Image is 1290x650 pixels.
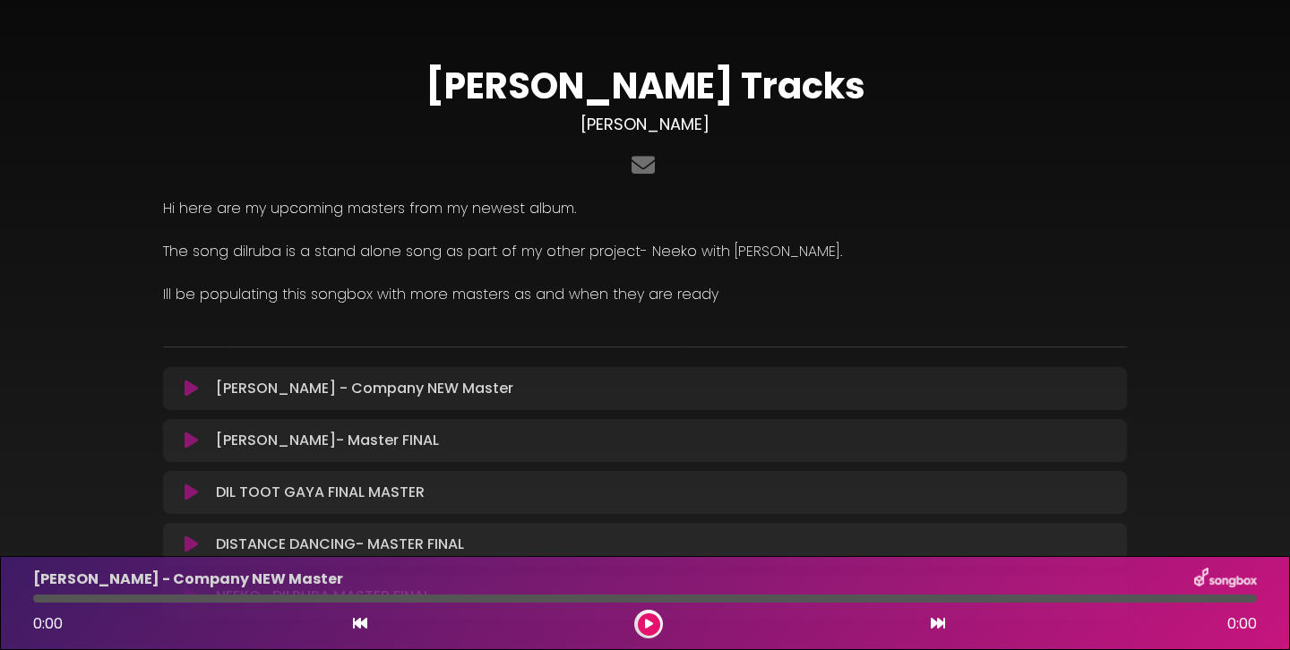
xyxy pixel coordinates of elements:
span: 0:00 [1227,613,1257,635]
img: songbox-logo-white.png [1194,568,1257,591]
span: 0:00 [33,613,63,634]
p: DIL TOOT GAYA FINAL MASTER [216,482,425,503]
p: [PERSON_NAME] - Company NEW Master [216,378,513,399]
p: Ill be populating this songbox with more masters as and when they are ready [163,284,1127,305]
p: DISTANCE DANCING- MASTER FINAL [216,534,464,555]
h3: [PERSON_NAME] [163,115,1127,134]
h1: [PERSON_NAME] Tracks [163,64,1127,107]
p: Hi here are my upcoming masters from my newest album. [163,198,1127,219]
p: [PERSON_NAME]- Master FINAL [216,430,439,451]
p: The song dilruba is a stand alone song as part of my other project- Neeko with [PERSON_NAME]. [163,241,1127,262]
p: [PERSON_NAME] - Company NEW Master [33,569,343,590]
